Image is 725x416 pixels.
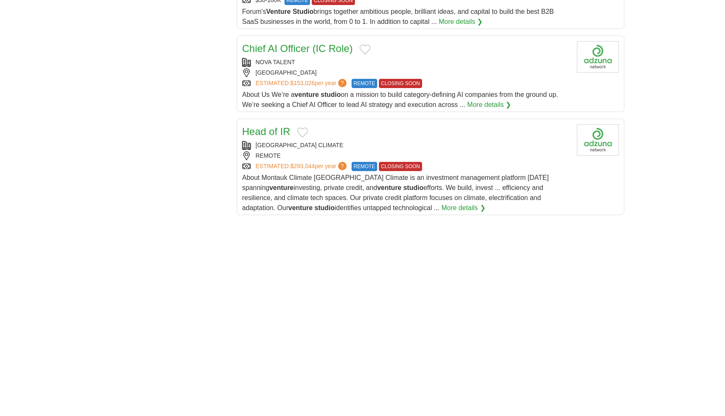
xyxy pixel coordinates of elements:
[290,80,315,86] span: $153,026
[403,184,423,191] strong: studio
[292,8,313,15] strong: Studio
[441,203,485,213] a: More details ❯
[242,91,558,108] span: About Us We’re a on a mission to build category-defining AI companies from the ground up. We’re s...
[242,8,554,25] span: Forum's brings together ambitious people, brilliant ideas, and capital to build the best B2B SaaS...
[379,162,422,171] span: CLOSING SOON
[377,184,402,191] strong: venture
[242,141,570,150] div: [GEOGRAPHIC_DATA] CLIMATE
[338,79,347,87] span: ?
[360,44,370,55] button: Add to favorite jobs
[315,204,335,211] strong: studio
[242,58,570,67] div: NOVA TALENT
[242,151,570,160] div: REMOTE
[297,127,308,138] button: Add to favorite jobs
[290,163,315,169] span: $293,044
[379,79,422,88] span: CLOSING SOON
[288,204,313,211] strong: venture
[269,184,294,191] strong: venture
[467,100,511,110] a: More details ❯
[577,124,619,156] img: Company logo
[266,8,291,15] strong: Venture
[352,162,377,171] span: REMOTE
[338,162,347,170] span: ?
[256,162,348,171] a: ESTIMATED:$293,044per year?
[242,126,290,137] a: Head of IR
[256,79,348,88] a: ESTIMATED:$153,026per year?
[352,79,377,88] span: REMOTE
[242,174,549,211] span: About Montauk Climate [GEOGRAPHIC_DATA] Climate is an investment management platform [DATE] spann...
[439,17,483,27] a: More details ❯
[242,43,353,54] a: Chief AI Officer (IC Role)
[295,91,319,98] strong: venture
[321,91,341,98] strong: studio
[577,41,619,73] img: Company logo
[242,68,570,77] div: [GEOGRAPHIC_DATA]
